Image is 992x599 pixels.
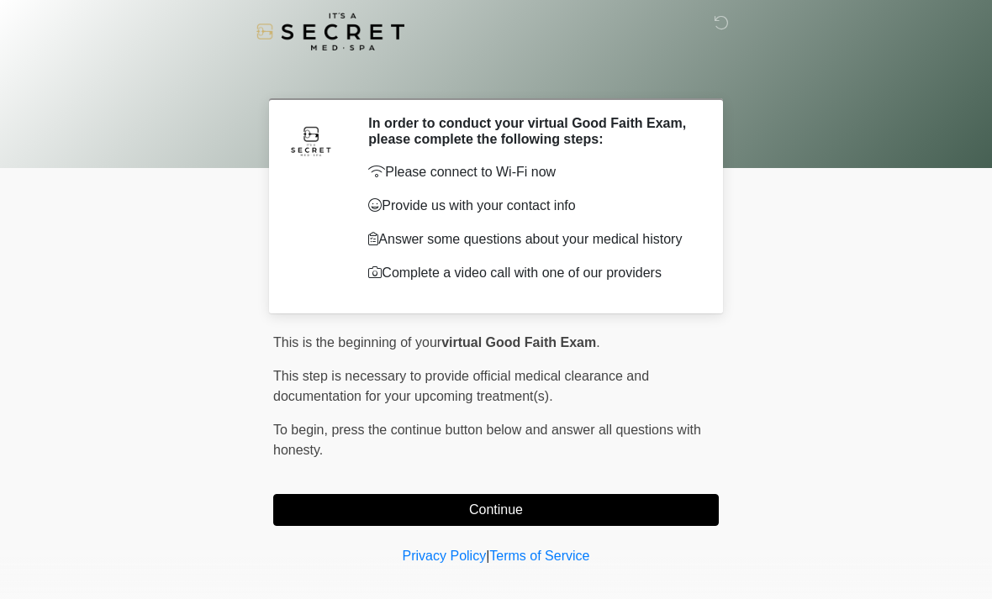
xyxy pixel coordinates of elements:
span: This step is necessary to provide official medical clearance and documentation for your upcoming ... [273,369,649,403]
span: This is the beginning of your [273,335,441,349]
span: . [596,335,599,349]
img: It's A Secret Med Spa Logo [256,13,404,50]
p: Please connect to Wi-Fi now [368,162,694,182]
a: Terms of Service [489,549,589,563]
p: Complete a video call with one of our providers [368,263,694,283]
h2: In order to conduct your virtual Good Faith Exam, please complete the following steps: [368,115,694,147]
button: Continue [273,494,719,526]
strong: virtual Good Faith Exam [441,335,596,349]
a: | [486,549,489,563]
span: press the continue button below and answer all questions with honesty. [273,423,701,457]
img: Agent Avatar [286,115,336,166]
span: To begin, [273,423,331,437]
p: Answer some questions about your medical history [368,229,694,250]
h1: ‎ ‎ [261,60,731,92]
p: Provide us with your contact info [368,196,694,216]
a: Privacy Policy [403,549,487,563]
